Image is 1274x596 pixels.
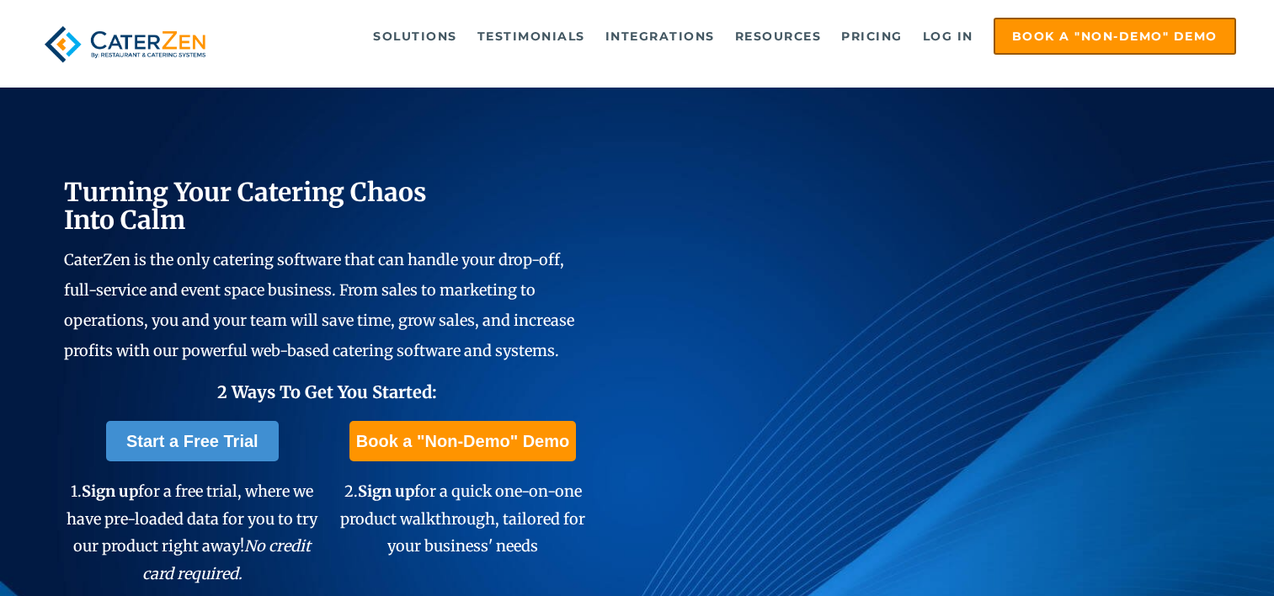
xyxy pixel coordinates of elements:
[1124,530,1255,577] iframe: Help widget launcher
[64,250,574,360] span: CaterZen is the only catering software that can handle your drop-off, full-service and event spac...
[142,536,312,583] em: No credit card required.
[217,381,437,402] span: 2 Ways To Get You Started:
[243,18,1235,55] div: Navigation Menu
[833,19,911,53] a: Pricing
[340,482,585,556] span: 2. for a quick one-on-one product walkthrough, tailored for your business' needs
[994,18,1236,55] a: Book a "Non-Demo" Demo
[106,421,279,461] a: Start a Free Trial
[358,482,414,501] span: Sign up
[365,19,466,53] a: Solutions
[82,482,138,501] span: Sign up
[469,19,594,53] a: Testimonials
[38,18,212,71] img: caterzen
[349,421,576,461] a: Book a "Non-Demo" Demo
[64,176,427,236] span: Turning Your Catering Chaos Into Calm
[914,19,982,53] a: Log in
[597,19,723,53] a: Integrations
[67,482,317,583] span: 1. for a free trial, where we have pre-loaded data for you to try our product right away!
[727,19,830,53] a: Resources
